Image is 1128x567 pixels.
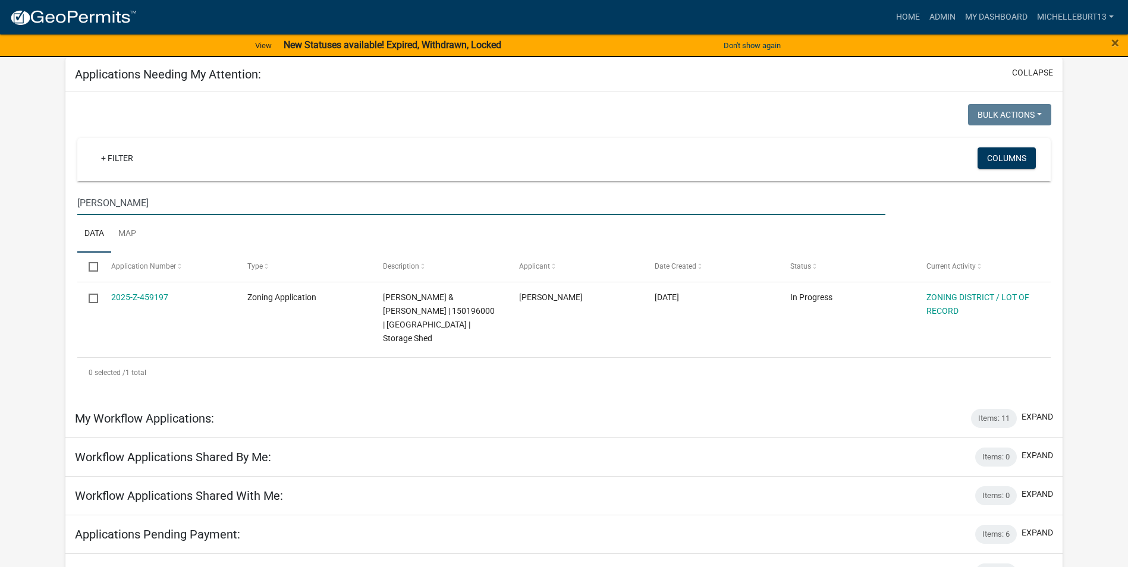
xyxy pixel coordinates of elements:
[75,489,283,503] h5: Workflow Applications Shared With Me:
[77,191,885,215] input: Search for applications
[519,292,583,302] span: Dustin Todd Betz
[111,292,168,302] a: 2025-Z-459197
[250,36,276,55] a: View
[75,450,271,464] h5: Workflow Applications Shared By Me:
[1022,411,1053,423] button: expand
[111,215,143,253] a: Map
[978,147,1036,169] button: Columns
[89,368,125,377] span: 0 selected /
[75,527,240,541] h5: Applications Pending Payment:
[247,262,263,270] span: Type
[383,262,419,270] span: Description
[100,253,235,281] datatable-header-cell: Application Number
[77,215,111,253] a: Data
[1032,6,1118,29] a: michelleburt13
[915,253,1050,281] datatable-header-cell: Current Activity
[779,253,915,281] datatable-header-cell: Status
[236,253,372,281] datatable-header-cell: Type
[519,262,550,270] span: Applicant
[75,67,261,81] h5: Applications Needing My Attention:
[926,292,1029,316] a: ZONING DISTRICT / LOT OF RECORD
[1022,527,1053,539] button: expand
[1111,36,1119,50] button: Close
[1022,488,1053,500] button: expand
[960,6,1032,29] a: My Dashboard
[372,253,507,281] datatable-header-cell: Description
[655,292,679,302] span: 08/05/2025
[111,262,176,270] span: Application Number
[1111,34,1119,51] span: ×
[925,6,960,29] a: Admin
[790,262,811,270] span: Status
[383,292,495,342] span: BETZ,DUSTIN T & TARA M | 150196000 | Wilmington | Storage Shed
[719,36,785,55] button: Don't show again
[1022,449,1053,462] button: expand
[975,448,1017,467] div: Items: 0
[968,104,1051,125] button: Bulk Actions
[655,262,696,270] span: Date Created
[643,253,779,281] datatable-header-cell: Date Created
[975,486,1017,505] div: Items: 0
[1012,67,1053,79] button: collapse
[975,525,1017,544] div: Items: 6
[507,253,643,281] datatable-header-cell: Applicant
[284,39,501,51] strong: New Statuses available! Expired, Withdrawn, Locked
[247,292,316,302] span: Zoning Application
[77,253,100,281] datatable-header-cell: Select
[926,262,976,270] span: Current Activity
[790,292,832,302] span: In Progress
[75,411,214,426] h5: My Workflow Applications:
[92,147,143,169] a: + Filter
[891,6,925,29] a: Home
[77,358,1051,388] div: 1 total
[971,409,1017,428] div: Items: 11
[65,92,1063,399] div: collapse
